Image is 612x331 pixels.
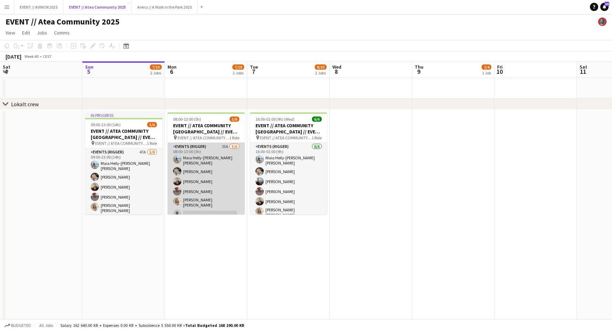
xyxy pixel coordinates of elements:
app-card-role: Events (Rigger)47A5/609:00-23:00 (14h)Maia Helly-[PERSON_NAME] [PERSON_NAME][PERSON_NAME][PERSON_... [85,148,162,226]
div: 2 Jobs [315,70,326,76]
span: Sat [3,64,10,70]
span: Wed [332,64,341,70]
span: 8 [331,68,341,76]
span: 38 [604,2,609,6]
app-card-role: Events (Rigger)25A5/608:00-13:00 (5h)Maia Helly-[PERSON_NAME] [PERSON_NAME][PERSON_NAME][PERSON_N... [168,143,245,220]
app-job-card: In progress09:00-23:00 (14h)5/6EVENT // ATEA COMMUNITY [GEOGRAPHIC_DATA] // EVENT CREW EVENT // A... [85,112,162,214]
a: Comms [51,28,72,37]
span: Thu [415,64,423,70]
span: Mon [168,64,177,70]
span: 1 Role [147,141,157,146]
span: Jobs [37,30,47,36]
span: 7 [249,68,258,76]
a: 38 [600,3,609,11]
span: Sun [85,64,93,70]
span: 11 [579,68,587,76]
span: 7/10 [150,64,162,70]
span: 8/10 [315,64,327,70]
span: Tue [250,64,258,70]
app-card-role: Events (Rigger)6/616:00-01:00 (9h)Maia Helly-[PERSON_NAME] [PERSON_NAME][PERSON_NAME][PERSON_NAME... [250,143,327,220]
h3: EVENT // ATEA COMMUNITY [GEOGRAPHIC_DATA] // EVENT CREW [168,122,245,135]
h1: EVENT // Atea Community 2025 [6,17,120,27]
span: Edit [22,30,30,36]
span: EVENT // ATEA COMMUNITY [GEOGRAPHIC_DATA] // EVENT CREW [178,135,229,140]
span: Fri [497,64,503,70]
a: Edit [19,28,33,37]
span: Comms [54,30,70,36]
div: 2 Jobs [233,70,244,76]
app-user-avatar: Tarjei Tuv [598,18,606,26]
span: 1 Role [312,135,322,140]
button: Budgeted [3,322,32,329]
span: 1 Role [229,135,239,140]
button: EVENT // AVINOR 2025 [14,0,63,14]
button: EVENT // Atea Community 2025 [63,0,132,14]
span: 5 [84,68,93,76]
span: 6 [167,68,177,76]
a: Jobs [34,28,50,37]
span: Sat [580,64,587,70]
button: Arena // A Walk in the Park 2025 [132,0,198,14]
span: 7/10 [232,64,244,70]
span: 5/6 [230,117,239,122]
h3: EVENT // ATEA COMMUNITY [GEOGRAPHIC_DATA] // EVENT CREW [250,122,327,135]
app-job-card: 16:00-01:00 (9h) (Wed)6/6EVENT // ATEA COMMUNITY [GEOGRAPHIC_DATA] // EVENT CREW EVENT // ATEA CO... [250,112,327,214]
span: Week 40 [23,54,40,59]
span: 2/4 [482,64,491,70]
span: 08:00-13:00 (5h) [173,117,201,122]
span: 4 [2,68,10,76]
div: Salary 162 640.00 KR + Expenses 0.00 KR + Subsistence 5 550.00 KR = [60,323,244,328]
div: [DATE] [6,53,21,60]
span: 09:00-23:00 (14h) [91,122,121,127]
div: 2 Jobs [150,70,161,76]
div: Lokalt crew [11,101,39,108]
span: EVENT // ATEA COMMUNITY [GEOGRAPHIC_DATA] // EVENT CREW [95,141,147,146]
span: 5/6 [147,122,157,127]
span: 16:00-01:00 (9h) (Wed) [255,117,294,122]
span: All jobs [38,323,54,328]
span: 9 [414,68,423,76]
span: View [6,30,15,36]
app-job-card: 08:00-13:00 (5h)5/6EVENT // ATEA COMMUNITY [GEOGRAPHIC_DATA] // EVENT CREW EVENT // ATEA COMMUNIT... [168,112,245,214]
span: 10 [496,68,503,76]
h3: EVENT // ATEA COMMUNITY [GEOGRAPHIC_DATA] // EVENT CREW [85,128,162,140]
div: In progress [85,112,162,118]
span: Budgeted [11,323,31,328]
span: 6/6 [312,117,322,122]
a: View [3,28,18,37]
span: Total Budgeted 168 190.00 KR [185,323,244,328]
div: CEST [43,54,52,59]
div: 1 Job [482,70,491,76]
span: EVENT // ATEA COMMUNITY [GEOGRAPHIC_DATA] // EVENT CREW [260,135,312,140]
